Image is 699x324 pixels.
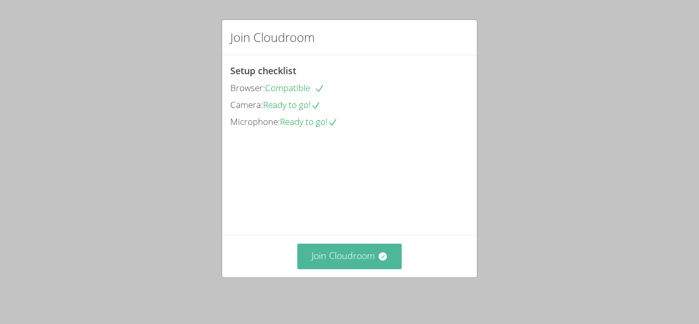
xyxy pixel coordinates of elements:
[265,82,324,94] span: Compatible
[297,244,402,269] button: Join Cloudroom
[230,28,315,47] h2: Join Cloudroom
[263,99,321,111] span: Ready to go!
[230,99,263,111] span: Camera:
[230,82,265,94] span: Browser:
[230,116,280,127] span: Microphone:
[230,64,296,77] span: Setup checklist
[280,116,338,127] span: Ready to go!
